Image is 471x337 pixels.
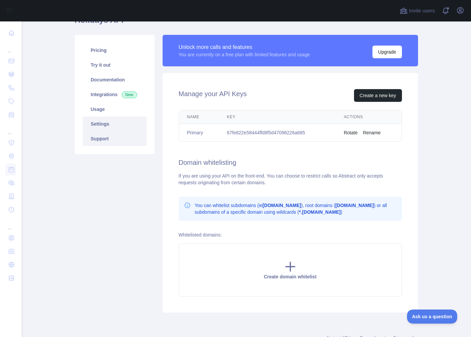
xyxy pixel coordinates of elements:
[75,15,418,31] h1: Holidays API
[344,129,357,136] button: Rotate
[179,51,310,58] div: You are currently on a free plan with limited features and usage
[179,124,219,142] td: Primary
[407,310,458,324] iframe: Toggle Customer Support
[83,43,146,58] a: Pricing
[179,110,219,124] th: Name
[219,124,336,142] td: 67fe822e58444ffd8f5d47098226a685
[398,5,436,16] button: Invite users
[336,110,401,124] th: Actions
[83,131,146,146] a: Support
[299,209,341,215] b: *.[DOMAIN_NAME]
[83,87,146,102] a: Integrations New
[179,89,247,102] h2: Manage your API Keys
[179,232,222,238] label: Whitelisted domains:
[372,46,402,58] button: Upgrade
[179,43,310,51] div: Unlock more calls and features
[83,72,146,87] a: Documentation
[363,129,381,136] button: Rename
[5,40,16,54] div: ...
[409,7,435,15] span: Invite users
[262,203,301,208] b: [DOMAIN_NAME]
[179,173,402,186] div: If you are using your API on the front-end. You can choose to restrict calls so Abstract only acc...
[83,58,146,72] a: Try it out
[5,217,16,230] div: ...
[83,117,146,131] a: Settings
[264,274,316,279] span: Create domain whitelist
[335,203,374,208] b: [DOMAIN_NAME]
[354,89,402,102] button: Create a new key
[195,202,397,215] p: You can whitelist subdomains (ie ), root domains ( ) or all subdomains of a specific domain using...
[122,91,137,98] span: New
[5,122,16,135] div: ...
[83,102,146,117] a: Usage
[219,110,336,124] th: Key
[179,158,402,167] h2: Domain whitelisting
